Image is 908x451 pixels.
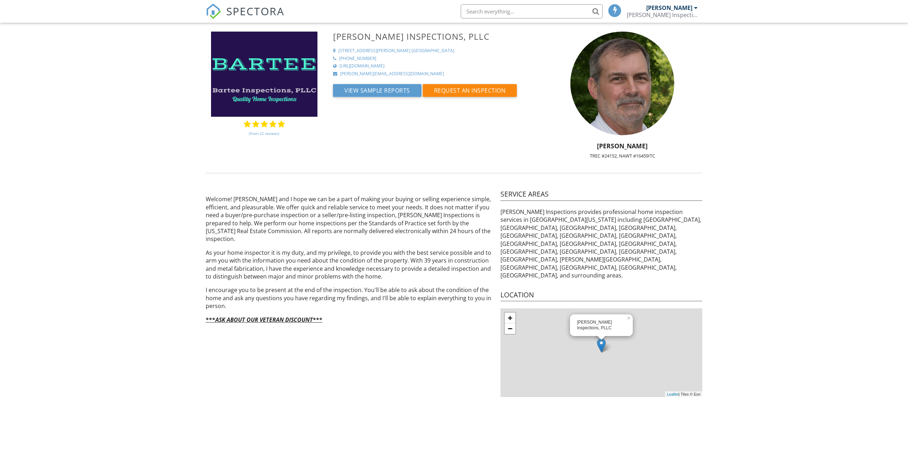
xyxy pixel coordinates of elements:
[333,63,534,69] a: [URL][DOMAIN_NAME]
[538,153,707,159] div: TREC #24152, NAWT #16459ITC
[500,290,702,302] h4: Location
[411,48,454,54] div: [GEOGRAPHIC_DATA]
[665,391,702,397] div: | Tiles © Esri
[215,316,313,324] em: ASK ABOUT OUR VETERAN DISCOUNT
[333,89,423,97] a: View Sample Reports
[500,208,702,280] p: [PERSON_NAME] Inspections provides professional home inspection services in [GEOGRAPHIC_DATA][US_...
[577,319,626,331] div: [PERSON_NAME] Inspections, PLLC
[211,32,317,117] img: FullColor_1280x1024_72dpi.jpg
[538,142,707,149] h5: [PERSON_NAME]
[333,71,534,77] a: [PERSON_NAME][EMAIL_ADDRESS][DOMAIN_NAME]
[505,323,515,334] a: Zoom out
[423,84,517,97] button: Request An Inspection
[423,89,517,97] a: Request An Inspection
[338,48,410,54] div: [STREET_ADDRESS][PERSON_NAME]
[339,63,384,69] div: [URL][DOMAIN_NAME]
[505,313,515,323] a: Zoom in
[333,32,534,41] h3: [PERSON_NAME] Inspections, PLLC
[340,71,444,77] div: [PERSON_NAME][EMAIL_ADDRESS][DOMAIN_NAME]
[667,392,679,396] a: Leaflet
[206,249,492,281] p: As your home inspector it is my duty, and my privilege, to provide you with the best service poss...
[206,195,492,243] p: Welcome! [PERSON_NAME] and I hope we can be a part of making your buying or selling experience si...
[206,286,492,310] p: I encourage you to be present at the end of the inspection. You'll be able to ask about the condi...
[249,127,279,139] a: (From 22 reviews)
[206,4,221,19] img: The Best Home Inspection Software - Spectora
[626,314,633,319] a: ×
[333,56,534,62] a: [PHONE_NUMBER]
[570,32,674,135] img: jeff_card_pic3.jpg
[500,189,702,201] h4: Service Areas
[339,56,376,62] div: [PHONE_NUMBER]
[461,4,603,18] input: Search everything...
[226,4,284,18] span: SPECTORA
[206,10,284,24] a: SPECTORA
[627,11,698,18] div: Bartee Inspections, PLLC
[646,4,692,11] div: [PERSON_NAME]
[333,84,421,97] button: View Sample Reports
[333,48,534,54] a: [STREET_ADDRESS][PERSON_NAME] [GEOGRAPHIC_DATA]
